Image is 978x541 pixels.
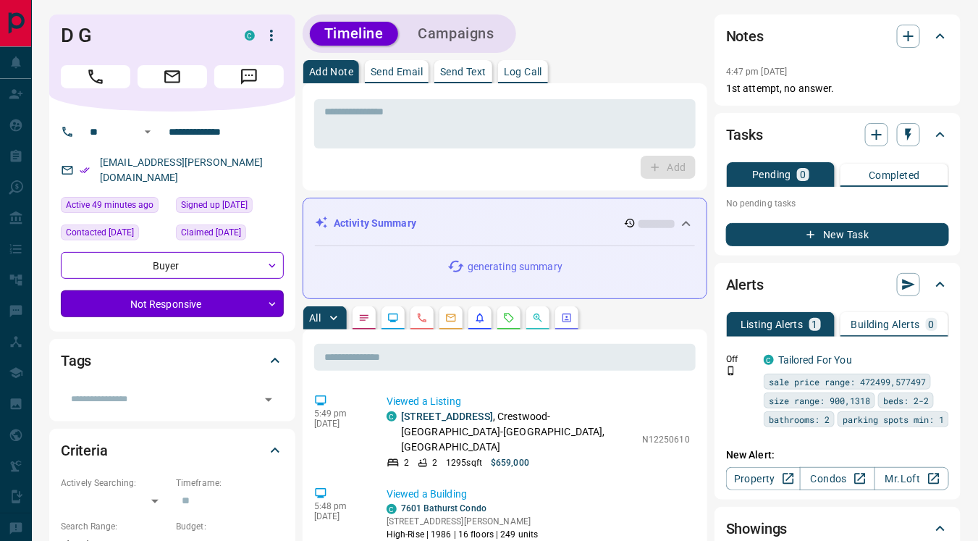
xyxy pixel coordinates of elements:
h2: Notes [726,25,764,48]
svg: Listing Alerts [474,312,486,324]
span: Email [138,65,207,88]
div: Not Responsive [61,290,284,317]
span: Signed up [DATE] [181,198,248,212]
p: 5:48 pm [314,501,365,511]
div: Sun Oct 02 2022 [61,225,169,245]
span: parking spots min: 1 [843,412,944,427]
div: Mon Oct 23 2017 [176,197,284,217]
a: [STREET_ADDRESS] [401,411,493,422]
p: Add Note [309,67,353,77]
span: bathrooms: 2 [769,412,830,427]
h2: Tasks [726,123,763,146]
svg: Email Verified [80,165,90,175]
a: Condos [800,467,874,490]
div: condos.ca [245,30,255,41]
p: N12250610 [642,433,690,446]
svg: Lead Browsing Activity [387,312,399,324]
p: 1st attempt, no answer. [726,81,949,96]
span: beds: 2-2 [883,393,929,408]
p: High-Rise | 1986 | 16 floors | 249 units [387,528,539,541]
p: Budget: [176,520,284,533]
h1: D G [61,24,223,47]
p: 4:47 pm [DATE] [726,67,788,77]
span: Call [61,65,130,88]
button: New Task [726,223,949,246]
p: Send Text [440,67,486,77]
div: Buyer [61,252,284,279]
p: generating summary [468,259,562,274]
p: Log Call [504,67,542,77]
p: [DATE] [314,419,365,429]
h2: Tags [61,349,91,372]
p: Pending [752,169,791,180]
svg: Calls [416,312,428,324]
button: Campaigns [404,22,509,46]
div: Activity Summary [315,210,695,237]
div: condos.ca [387,504,397,514]
p: $659,000 [491,456,529,469]
div: Notes [726,19,949,54]
a: Mr.Loft [874,467,949,490]
svg: Notes [358,312,370,324]
h2: Showings [726,517,788,540]
div: condos.ca [387,411,397,422]
p: 0 [800,169,806,180]
a: [EMAIL_ADDRESS][PERSON_NAME][DOMAIN_NAME] [100,156,264,183]
p: No pending tasks [726,193,949,214]
p: Completed [869,170,920,180]
p: , Crestwood-[GEOGRAPHIC_DATA]-[GEOGRAPHIC_DATA], [GEOGRAPHIC_DATA] [401,409,635,455]
p: Building Alerts [851,319,920,330]
svg: Push Notification Only [726,366,736,376]
p: Listing Alerts [741,319,804,330]
span: Contacted [DATE] [66,225,134,240]
button: Open [258,390,279,410]
svg: Requests [503,312,515,324]
button: Open [139,123,156,141]
p: Off [726,353,755,366]
p: Viewed a Building [387,487,690,502]
p: Viewed a Listing [387,394,690,409]
p: Send Email [371,67,423,77]
span: Claimed [DATE] [181,225,241,240]
span: Message [214,65,284,88]
span: sale price range: 472499,577497 [769,374,926,389]
p: 1 [812,319,818,330]
div: condos.ca [764,355,774,365]
p: 2 [432,456,437,469]
svg: Opportunities [532,312,544,324]
div: Alerts [726,267,949,302]
div: Mon Nov 18 2024 [176,225,284,245]
p: 1295 sqft [446,456,482,469]
svg: Emails [445,312,457,324]
div: Tasks [726,117,949,152]
a: Property [726,467,801,490]
h2: Criteria [61,439,108,462]
p: [DATE] [314,511,365,521]
a: 7601 Bathurst Condo [401,503,486,513]
p: Actively Searching: [61,477,169,490]
svg: Agent Actions [561,312,573,324]
a: Tailored For You [778,354,852,366]
p: All [309,313,321,323]
div: Tue Oct 14 2025 [61,197,169,217]
span: size range: 900,1318 [769,393,870,408]
h2: Alerts [726,273,764,296]
p: Search Range: [61,520,169,533]
p: New Alert: [726,448,949,463]
div: Tags [61,343,284,378]
p: 5:49 pm [314,408,365,419]
p: Activity Summary [334,216,416,231]
p: 0 [929,319,935,330]
div: Criteria [61,433,284,468]
span: Active 49 minutes ago [66,198,153,212]
p: [STREET_ADDRESS][PERSON_NAME] [387,515,539,528]
p: 2 [404,456,409,469]
button: Timeline [310,22,398,46]
p: Timeframe: [176,477,284,490]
